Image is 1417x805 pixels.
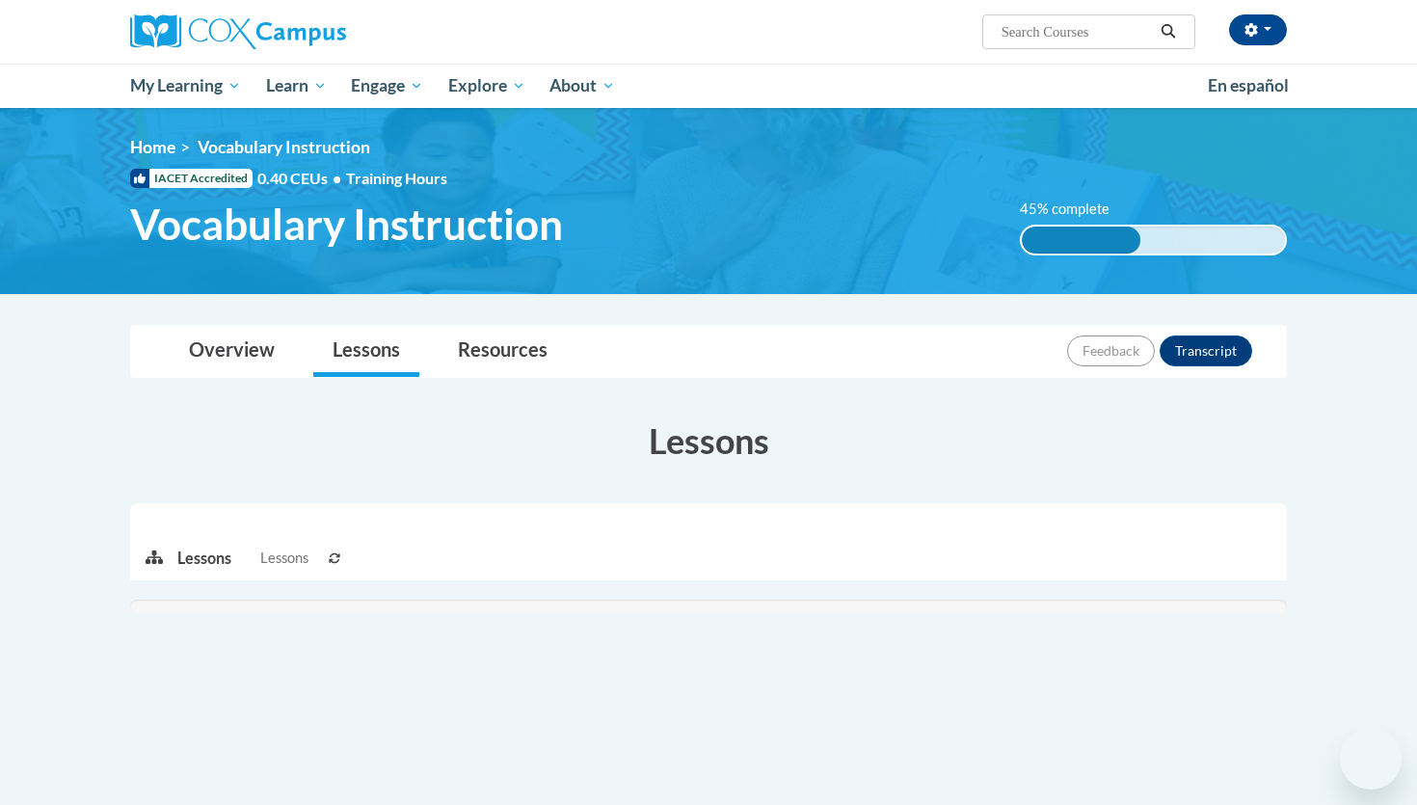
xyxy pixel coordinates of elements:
button: Transcript [1160,335,1252,366]
a: Lessons [313,326,419,377]
iframe: Button to launch messaging window [1340,728,1402,790]
a: My Learning [118,64,254,108]
div: Main menu [101,64,1316,108]
label: 45% complete [1020,199,1131,220]
span: IACET Accredited [130,169,253,188]
img: Cox Campus [130,14,346,49]
span: 0.40 CEUs [257,168,346,189]
a: Explore [436,64,538,108]
button: Account Settings [1229,14,1287,45]
span: My Learning [130,74,241,97]
p: Lessons [177,548,231,569]
input: Search Courses [1000,20,1154,43]
span: Vocabulary Instruction [130,199,563,250]
a: Resources [439,326,567,377]
a: About [538,64,628,108]
span: • [333,169,341,187]
span: Training Hours [346,169,447,187]
div: 45% complete [1022,227,1140,254]
span: Engage [351,74,423,97]
span: Learn [266,74,327,97]
span: Vocabulary Instruction [198,137,370,157]
span: Explore [448,74,525,97]
button: Search [1154,20,1183,43]
a: Engage [338,64,436,108]
span: About [549,74,615,97]
button: Feedback [1067,335,1155,366]
h3: Lessons [130,416,1287,465]
a: Learn [254,64,339,108]
span: Lessons [260,548,308,569]
a: Home [130,137,175,157]
span: En español [1208,75,1289,95]
a: En español [1195,66,1301,106]
a: Overview [170,326,294,377]
a: Cox Campus [130,14,496,49]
